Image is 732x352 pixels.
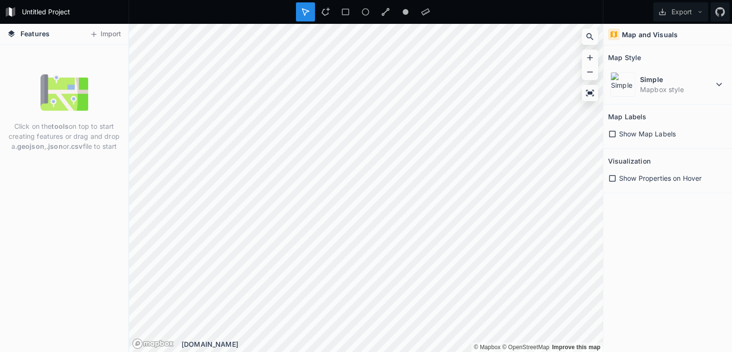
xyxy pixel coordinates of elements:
img: empty [41,69,88,116]
a: Mapbox logo [132,338,174,349]
button: Export [653,2,708,21]
img: Simple [610,72,635,97]
dt: Simple [640,74,713,84]
h4: Map and Visuals [622,30,678,40]
p: Click on the on top to start creating features or drag and drop a , or file to start [7,121,121,151]
span: Features [20,29,50,39]
span: Show Properties on Hover [619,173,701,183]
button: Import [85,27,126,42]
div: [DOMAIN_NAME] [182,339,603,349]
a: Map feedback [552,344,600,351]
h2: Map Style [608,50,641,65]
h2: Map Labels [608,109,646,124]
span: Show Map Labels [619,129,676,139]
a: OpenStreetMap [502,344,549,351]
strong: .csv [69,142,83,150]
strong: tools [51,122,69,130]
h2: Visualization [608,154,651,168]
strong: .geojson [15,142,44,150]
strong: .json [46,142,63,150]
dd: Mapbox style [640,84,713,94]
a: Mapbox [474,344,500,351]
